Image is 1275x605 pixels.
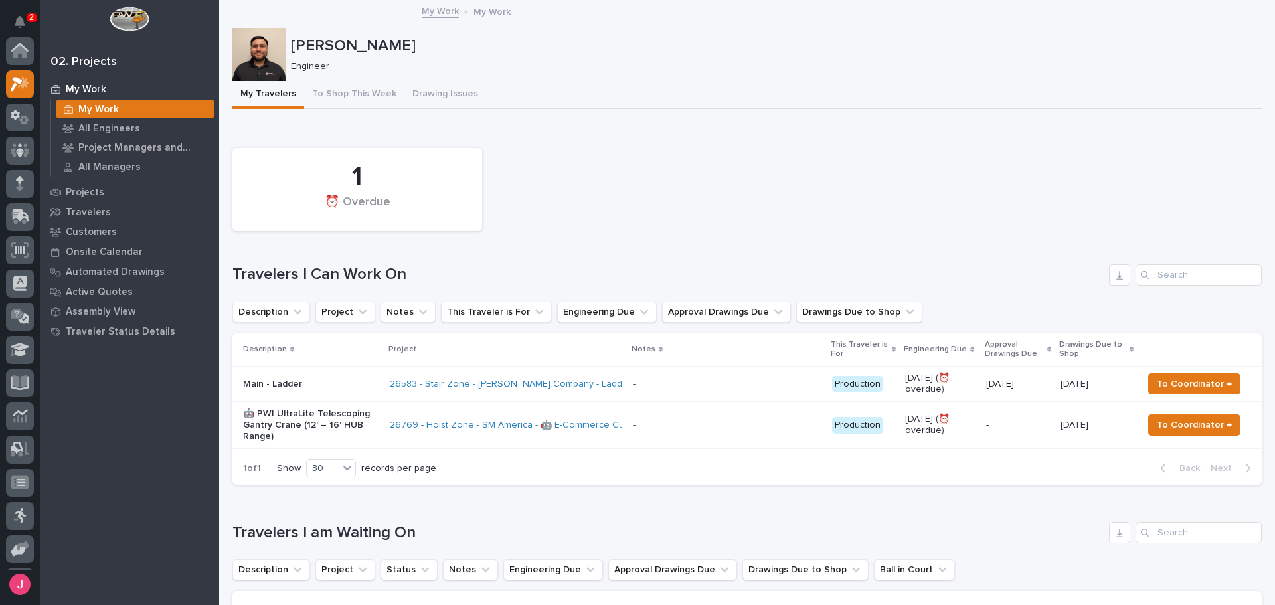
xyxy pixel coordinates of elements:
[1171,462,1200,474] span: Back
[632,342,655,357] p: Notes
[986,420,1050,431] p: -
[1061,417,1091,431] p: [DATE]
[986,379,1050,390] p: [DATE]
[381,302,436,323] button: Notes
[390,379,688,390] a: 26583 - Stair Zone - [PERSON_NAME] Company - Ladder with Platform
[503,559,603,580] button: Engineering Due
[742,559,869,580] button: Drawings Due to Shop
[1148,373,1240,394] button: To Coordinator →
[388,342,416,357] p: Project
[796,302,922,323] button: Drawings Due to Shop
[443,559,498,580] button: Notes
[78,104,119,116] p: My Work
[390,420,684,431] a: 26769 - Hoist Zone - SM America - 🤖 E-Commerce Custom Crane(s)
[608,559,737,580] button: Approval Drawings Due
[381,559,438,580] button: Status
[51,119,219,137] a: All Engineers
[40,302,219,321] a: Assembly View
[1149,462,1205,474] button: Back
[66,84,106,96] p: My Work
[1136,264,1262,286] input: Search
[232,402,1262,449] tr: 🤖 PWI UltraLite Telescoping Gantry Crane (12' – 16' HUB Range)26769 - Hoist Zone - SM America - 🤖...
[66,326,175,338] p: Traveler Status Details
[831,337,889,362] p: This Traveler is For
[441,302,552,323] button: This Traveler is For
[232,265,1104,284] h1: Travelers I Can Work On
[361,463,436,474] p: records per page
[832,376,883,392] div: Production
[232,302,310,323] button: Description
[66,286,133,298] p: Active Quotes
[66,226,117,238] p: Customers
[905,414,975,436] p: [DATE] (⏰ overdue)
[557,302,657,323] button: Engineering Due
[255,161,460,194] div: 1
[6,570,34,598] button: users-avatar
[662,302,791,323] button: Approval Drawings Due
[232,452,272,485] p: 1 of 1
[307,462,339,475] div: 30
[1211,462,1240,474] span: Next
[277,463,301,474] p: Show
[291,37,1256,56] p: [PERSON_NAME]
[243,342,287,357] p: Description
[633,379,636,390] div: -
[315,302,375,323] button: Project
[473,3,511,18] p: My Work
[40,79,219,99] a: My Work
[422,3,459,18] a: My Work
[874,559,955,580] button: Ball in Court
[1157,376,1232,392] span: To Coordinator →
[1205,462,1262,474] button: Next
[905,373,975,395] p: [DATE] (⏰ overdue)
[904,342,967,357] p: Engineering Due
[50,55,117,70] div: 02. Projects
[315,559,375,580] button: Project
[40,262,219,282] a: Automated Drawings
[255,195,460,223] div: ⏰ Overdue
[40,282,219,302] a: Active Quotes
[40,182,219,202] a: Projects
[17,16,34,37] div: Notifications2
[232,366,1262,402] tr: Main - Ladder26583 - Stair Zone - [PERSON_NAME] Company - Ladder with Platform - Production[DATE]...
[110,7,149,31] img: Workspace Logo
[66,266,165,278] p: Automated Drawings
[66,246,143,258] p: Onsite Calendar
[66,306,135,318] p: Assembly View
[1136,522,1262,543] input: Search
[404,81,486,109] button: Drawing Issues
[1059,337,1126,362] p: Drawings Due to Shop
[291,61,1251,72] p: Engineer
[243,408,379,442] p: 🤖 PWI UltraLite Telescoping Gantry Crane (12' – 16' HUB Range)
[78,123,140,135] p: All Engineers
[51,138,219,157] a: Project Managers and Engineers
[40,202,219,222] a: Travelers
[51,100,219,118] a: My Work
[243,379,379,390] p: Main - Ladder
[985,337,1044,362] p: Approval Drawings Due
[232,523,1104,543] h1: Travelers I am Waiting On
[78,142,209,154] p: Project Managers and Engineers
[40,222,219,242] a: Customers
[1061,376,1091,390] p: [DATE]
[40,321,219,341] a: Traveler Status Details
[29,13,34,22] p: 2
[232,559,310,580] button: Description
[304,81,404,109] button: To Shop This Week
[66,187,104,199] p: Projects
[832,417,883,434] div: Production
[6,8,34,36] button: Notifications
[1148,414,1240,436] button: To Coordinator →
[66,207,111,218] p: Travelers
[78,161,141,173] p: All Managers
[40,242,219,262] a: Onsite Calendar
[633,420,636,431] div: -
[1157,417,1232,433] span: To Coordinator →
[232,81,304,109] button: My Travelers
[51,157,219,176] a: All Managers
